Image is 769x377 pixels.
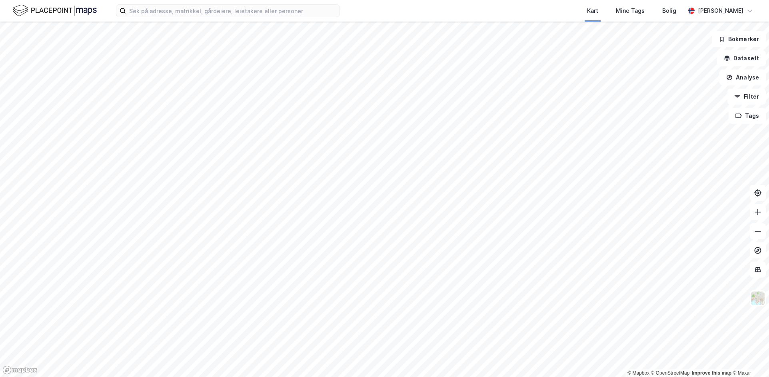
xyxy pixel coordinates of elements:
[587,6,598,16] div: Kart
[126,5,340,17] input: Søk på adresse, matrikkel, gårdeiere, leietakere eller personer
[662,6,676,16] div: Bolig
[719,69,766,85] button: Analyse
[727,89,766,105] button: Filter
[616,6,645,16] div: Mine Tags
[627,370,649,376] a: Mapbox
[717,50,766,66] button: Datasett
[729,339,769,377] iframe: Chat Widget
[750,291,765,306] img: Z
[13,4,97,18] img: logo.f888ab2527a4732fd821a326f86c7f29.svg
[729,108,766,124] button: Tags
[712,31,766,47] button: Bokmerker
[692,370,731,376] a: Improve this map
[2,365,38,375] a: Mapbox homepage
[651,370,690,376] a: OpenStreetMap
[698,6,743,16] div: [PERSON_NAME]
